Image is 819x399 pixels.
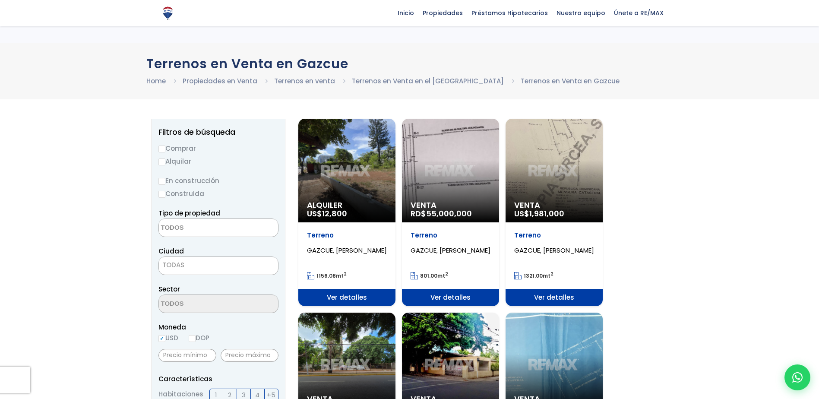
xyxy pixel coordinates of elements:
[158,156,278,167] label: Alquilar
[158,332,178,343] label: USD
[402,289,499,306] span: Ver detalles
[158,158,165,165] input: Alquilar
[159,295,243,313] textarea: Search
[445,271,448,277] sup: 2
[316,272,336,279] span: 1156.08
[514,231,594,240] p: Terreno
[610,6,668,19] span: Únete a RE/MAX
[158,146,165,152] input: Comprar
[298,119,395,306] a: Alquiler US$12,800 Terreno GAZCUE, [PERSON_NAME] 1156.08mt2 Ver detalles
[411,208,472,219] span: RD$
[393,6,418,19] span: Inicio
[158,322,278,332] span: Moneda
[411,201,490,209] span: Venta
[158,191,165,198] input: Construida
[159,259,278,271] span: TODAS
[514,272,553,279] span: mt
[221,349,278,362] input: Precio máximo
[514,246,594,255] span: GAZCUE, [PERSON_NAME]
[411,231,490,240] p: Terreno
[158,188,278,199] label: Construida
[426,208,472,219] span: 55,000,000
[158,335,165,342] input: USD
[146,56,673,71] h1: Terrenos en Venta en Gazcue
[160,6,175,21] img: Logo de REMAX
[189,335,196,342] input: DOP
[521,76,620,86] li: Terrenos en Venta en Gazcue
[189,332,209,343] label: DOP
[146,76,166,85] a: Home
[307,201,387,209] span: Alquiler
[402,119,499,306] a: Venta RD$55,000,000 Terreno GAZCUE, [PERSON_NAME] 801.00mt2 Ver detalles
[162,260,184,269] span: TODAS
[158,349,216,362] input: Precio mínimo
[158,256,278,275] span: TODAS
[411,246,490,255] span: GAZCUE, [PERSON_NAME]
[524,272,543,279] span: 1321.00
[158,285,180,294] span: Sector
[467,6,552,19] span: Préstamos Hipotecarios
[158,143,278,154] label: Comprar
[322,208,347,219] span: 12,800
[307,208,347,219] span: US$
[158,247,184,256] span: Ciudad
[420,272,437,279] span: 801.00
[506,119,603,306] a: Venta US$1,981,000 Terreno GAZCUE, [PERSON_NAME] 1321.00mt2 Ver detalles
[514,208,564,219] span: US$
[550,271,553,277] sup: 2
[158,209,220,218] span: Tipo de propiedad
[158,175,278,186] label: En construcción
[183,76,257,85] a: Propiedades en Venta
[298,289,395,306] span: Ver detalles
[158,128,278,136] h2: Filtros de búsqueda
[418,6,467,19] span: Propiedades
[274,76,335,85] a: Terrenos en venta
[158,178,165,185] input: En construcción
[344,271,347,277] sup: 2
[307,272,347,279] span: mt
[552,6,610,19] span: Nuestro equipo
[158,374,278,384] p: Características
[411,272,448,279] span: mt
[352,76,504,85] a: Terrenos en Venta en el [GEOGRAPHIC_DATA]
[514,201,594,209] span: Venta
[307,231,387,240] p: Terreno
[159,219,243,237] textarea: Search
[506,289,603,306] span: Ver detalles
[529,208,564,219] span: 1,981,000
[307,246,387,255] span: GAZCUE, [PERSON_NAME]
